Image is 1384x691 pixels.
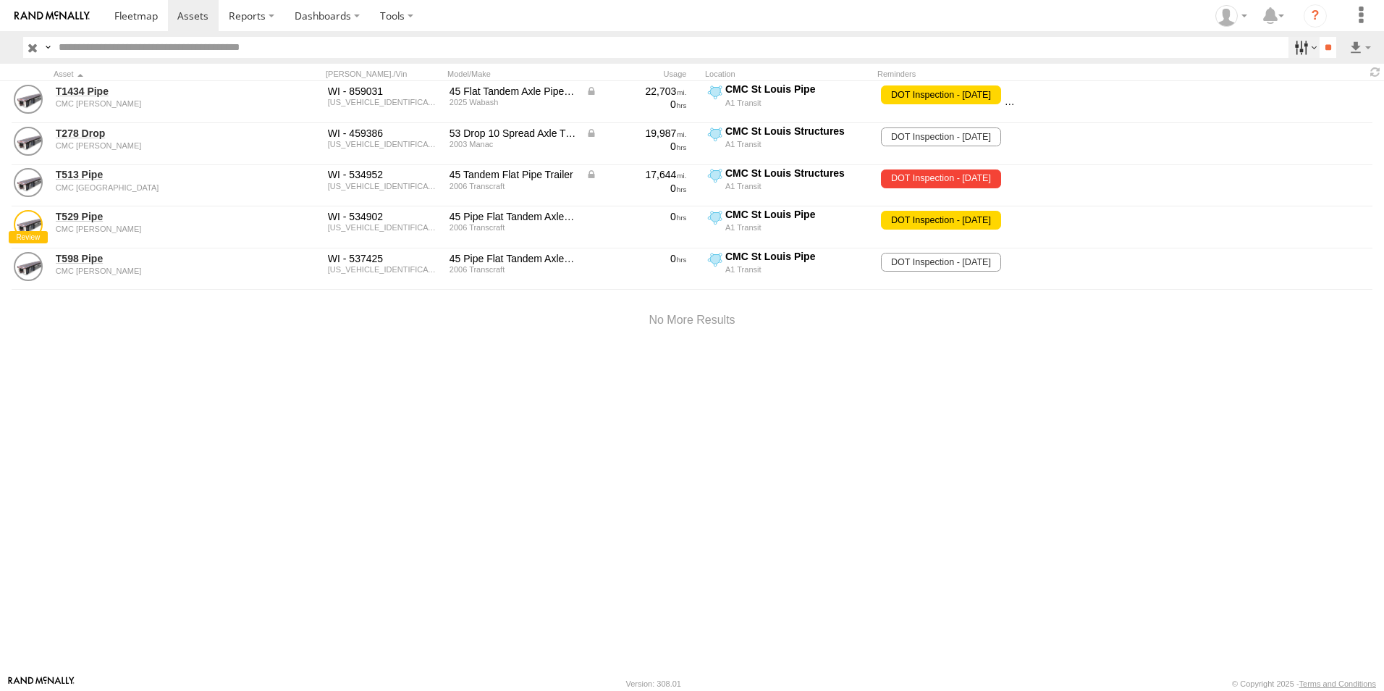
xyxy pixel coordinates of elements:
[1005,85,1124,104] span: DOT Inspection - 09/01/2025
[328,98,439,106] div: 1JJF452MXSC581687
[450,140,575,148] div: 2003 Manac
[586,252,687,265] div: 0
[586,168,687,181] div: Data from Vehicle CANbus
[450,98,575,106] div: 2025 Wabash
[1232,679,1376,688] div: © Copyright 2025 -
[725,125,869,138] div: CMC St Louis Structures
[14,210,43,239] a: View Asset Details
[447,69,578,79] div: Model/Make
[56,252,254,265] a: T598 Pipe
[56,99,254,108] div: undefined
[725,167,869,180] div: CMC St Louis Structures
[450,265,575,274] div: 2006 Transcraft
[328,252,439,265] div: WI - 537425
[328,168,439,181] div: WI - 534952
[14,11,90,21] img: rand-logo.svg
[450,252,575,265] div: 45 Pipe Flat Tandem Axle Trailer
[14,252,43,281] a: View Asset Details
[450,85,575,98] div: 45 Flat Tandem Axle Pipe Trailer
[14,127,43,156] a: View Asset Details
[705,208,872,247] label: Click to View Current Location
[586,127,687,140] div: Data from Vehicle CANbus
[56,168,254,181] a: T513 Pipe
[725,139,869,149] div: A1 Transit
[1288,37,1320,58] label: Search Filter Options
[56,127,254,140] a: T278 Drop
[328,182,439,190] div: 1TTF4520661079643
[328,210,439,223] div: WI - 534902
[705,69,872,79] div: Location
[56,141,254,150] div: undefined
[56,225,254,233] div: undefined
[626,679,681,688] div: Version: 308.01
[725,181,869,191] div: A1 Transit
[881,253,1000,272] span: DOT Inspection - 02/28/2026
[450,127,575,140] div: 53 Drop 10 Spread Axle Trailer
[725,264,869,275] div: A1 Transit
[586,98,687,111] div: 0
[881,85,1000,104] span: DOT Inspection - 09/01/2025
[328,223,439,232] div: 1TTF4520561079715
[586,210,687,223] div: 0
[725,208,869,221] div: CMC St Louis Pipe
[725,83,869,96] div: CMC St Louis Pipe
[586,182,687,195] div: 0
[1210,5,1252,27] div: Jay Hammerstrom
[586,140,687,153] div: 0
[54,69,256,79] div: Click to Sort
[881,211,1000,230] span: DOT Inspection - 09/01/2025
[881,169,1000,188] span: DOT Inspection - 06/01/2025
[450,223,575,232] div: 2006 Transcraft
[328,140,439,148] div: 2M512161931093306
[328,127,439,140] div: WI - 459386
[705,167,872,206] label: Click to View Current Location
[42,37,54,58] label: Search Query
[14,168,43,197] a: View Asset Details
[328,265,439,274] div: 1TTF4520161080697
[56,267,254,275] div: undefined
[56,210,254,223] a: T529 Pipe
[1299,679,1376,688] a: Terms and Conditions
[328,85,439,98] div: WI - 859031
[450,182,575,190] div: 2006 Transcraft
[1367,65,1384,79] span: Refresh
[705,83,872,122] label: Click to View Current Location
[877,69,1109,79] div: Reminders
[1304,4,1327,28] i: ?
[583,69,699,79] div: Usage
[725,98,869,108] div: A1 Transit
[725,222,869,233] div: A1 Transit
[8,677,75,691] a: Visit our Website
[56,85,254,98] a: T1434 Pipe
[881,127,1000,146] span: DOT Inspection - 04/30/2026
[1348,37,1372,58] label: Export results as...
[326,69,442,79] div: [PERSON_NAME]./Vin
[450,168,575,181] div: 45 Tandem Flat Pipe Trailer
[14,85,43,114] a: View Asset Details
[450,210,575,223] div: 45 Pipe Flat Tandem Axle Trailer
[725,250,869,263] div: CMC St Louis Pipe
[705,250,872,289] label: Click to View Current Location
[586,85,687,98] div: Data from Vehicle CANbus
[705,125,872,164] label: Click to View Current Location
[56,183,254,192] div: undefined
